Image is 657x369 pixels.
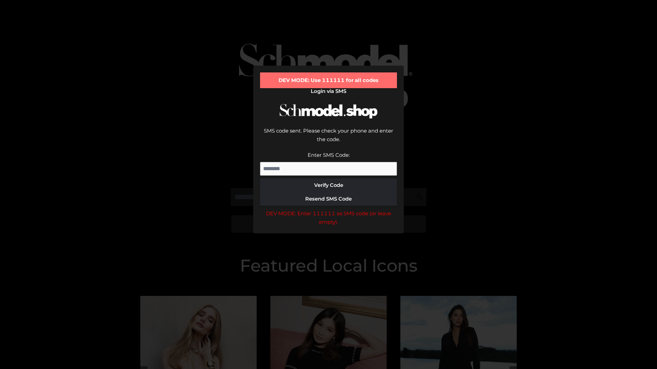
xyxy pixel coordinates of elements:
[308,152,350,158] label: Enter SMS Code:
[260,88,397,94] h2: Login via SMS
[260,192,397,206] button: Resend SMS Code
[260,72,397,88] div: DEV MODE: Use 111111 for all codes
[260,178,397,192] button: Verify Code
[260,209,397,227] div: DEV MODE: Enter 111111 as SMS code (or leave empty).
[277,98,380,125] img: Schmodel Logo
[260,126,397,151] div: SMS code sent. Please check your phone and enter the code.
